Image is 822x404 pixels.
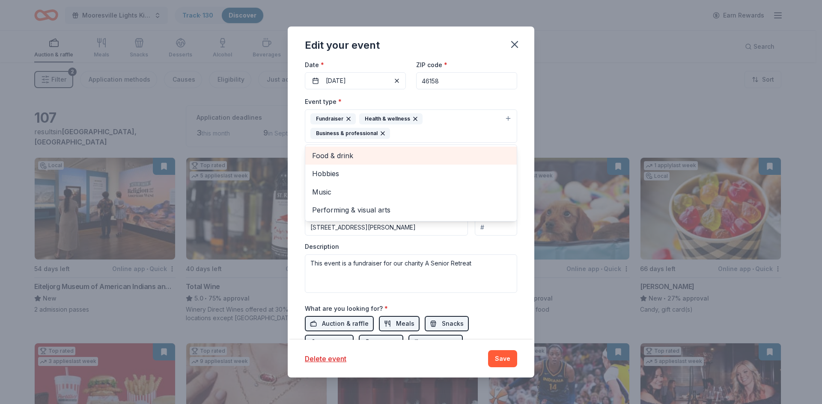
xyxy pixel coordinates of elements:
[310,113,356,124] div: Fundraiser
[359,113,423,124] div: Health & wellness
[312,168,510,179] span: Hobbies
[310,128,390,139] div: Business & professional
[312,186,510,198] span: Music
[305,144,517,221] div: FundraiserHealth & wellnessBusiness & professional
[312,150,510,161] span: Food & drink
[305,109,517,143] button: FundraiserHealth & wellnessBusiness & professional
[312,204,510,215] span: Performing & visual arts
